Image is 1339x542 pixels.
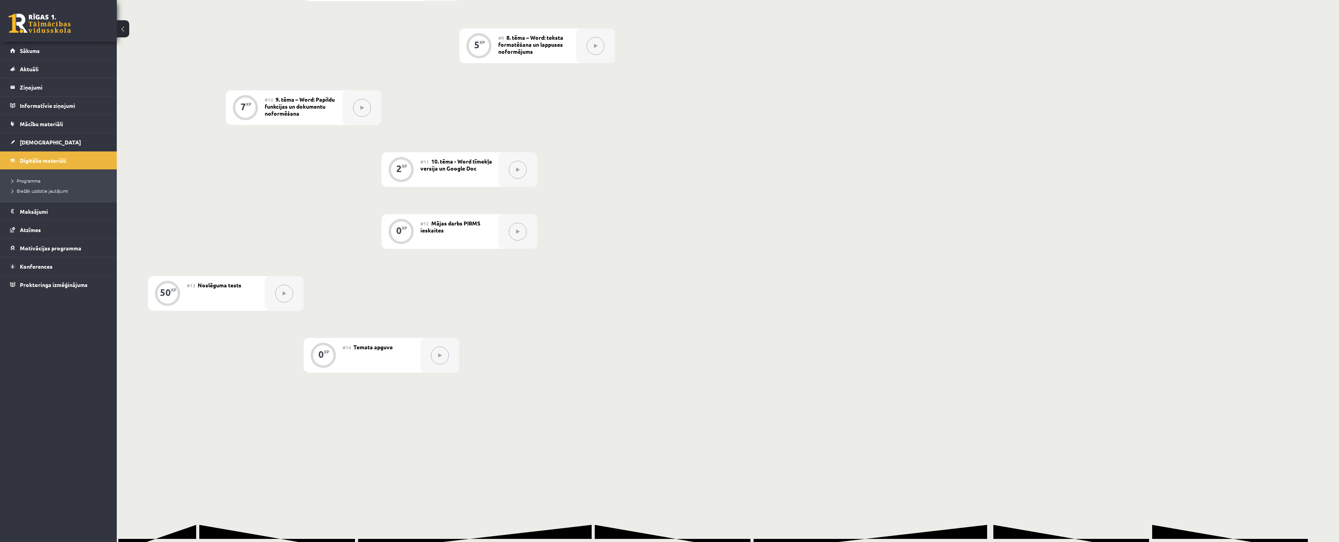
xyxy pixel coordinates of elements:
div: XP [171,288,176,292]
div: XP [402,226,407,230]
a: Motivācijas programma [10,239,107,257]
div: XP [324,350,329,354]
div: XP [246,102,251,106]
div: XP [402,164,407,168]
span: 9. tēma – Word: Papildu funkcijas un dokumentu noformēšana [265,96,335,117]
span: Atzīmes [20,226,41,233]
div: 50 [160,289,171,296]
a: Aktuāli [10,60,107,78]
div: 7 [241,103,246,110]
a: Atzīmes [10,221,107,239]
div: XP [480,40,485,44]
a: Rīgas 1. Tālmācības vidusskola [9,14,71,33]
legend: Informatīvie ziņojumi [20,97,107,114]
span: #11 [420,158,429,165]
span: #9 [498,35,504,41]
span: Sākums [20,47,40,54]
span: Programma [12,178,40,184]
span: Motivācijas programma [20,245,81,252]
span: Noslēguma tests [198,282,241,289]
div: 5 [474,41,480,48]
span: #12 [420,220,429,227]
span: Konferences [20,263,53,270]
a: Informatīvie ziņojumi [10,97,107,114]
span: #13 [187,282,195,289]
span: Biežāk uzdotie jautājumi [12,188,68,194]
a: Programma [12,177,109,184]
span: Temata apguve [353,343,393,350]
span: Mājas darbs PIRMS ieskaites [420,220,480,234]
span: #14 [343,344,351,350]
a: Sākums [10,42,107,60]
a: Biežāk uzdotie jautājumi [12,187,109,194]
span: 10. tēma - Word tīmekļa versija un Google Doc [420,158,492,172]
span: Proktoringa izmēģinājums [20,281,88,288]
a: Maksājumi [10,202,107,220]
a: Proktoringa izmēģinājums [10,276,107,294]
div: 2 [396,165,402,172]
span: 8. tēma – Word: teksta formatēšana un lappuses noformējums [498,34,563,55]
a: [DEMOGRAPHIC_DATA] [10,133,107,151]
span: [DEMOGRAPHIC_DATA] [20,139,81,146]
span: Aktuāli [20,65,39,72]
a: Digitālie materiāli [10,151,107,169]
a: Ziņojumi [10,78,107,96]
legend: Maksājumi [20,202,107,220]
a: Konferences [10,257,107,275]
a: Mācību materiāli [10,115,107,133]
div: 0 [318,351,324,358]
legend: Ziņojumi [20,78,107,96]
span: Mācību materiāli [20,120,63,127]
span: Digitālie materiāli [20,157,66,164]
span: #10 [265,97,273,103]
div: 0 [396,227,402,234]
